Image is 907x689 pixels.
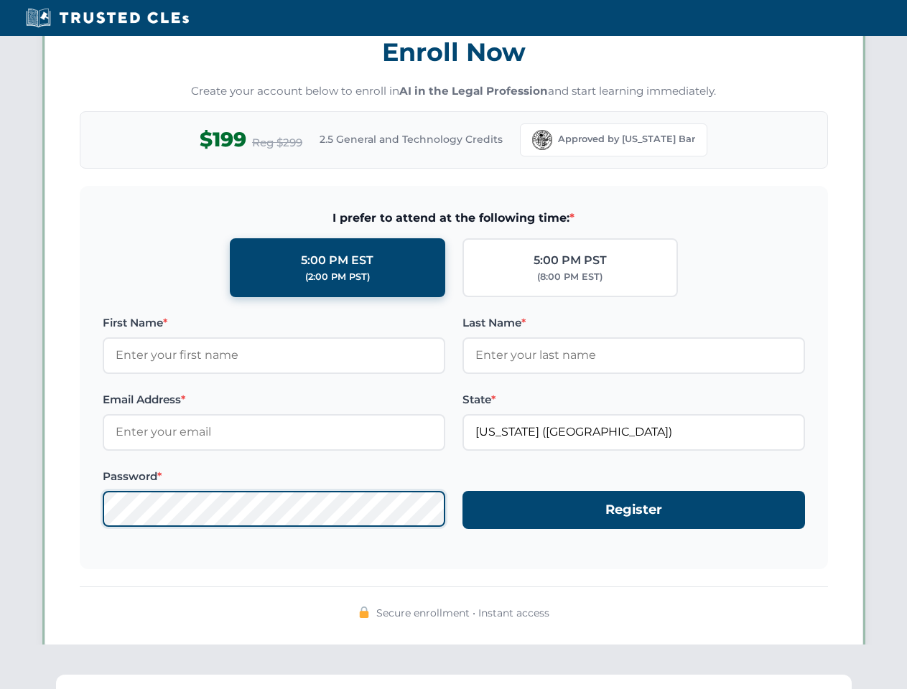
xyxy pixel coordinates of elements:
[462,314,805,332] label: Last Name
[252,134,302,151] span: Reg $299
[320,131,503,147] span: 2.5 General and Technology Credits
[103,337,445,373] input: Enter your first name
[305,270,370,284] div: (2:00 PM PST)
[200,123,246,156] span: $199
[103,391,445,408] label: Email Address
[103,414,445,450] input: Enter your email
[462,337,805,373] input: Enter your last name
[462,491,805,529] button: Register
[358,606,370,618] img: 🔒
[103,209,805,228] span: I prefer to attend at the following time:
[376,605,549,621] span: Secure enrollment • Instant access
[103,468,445,485] label: Password
[462,414,805,450] input: Florida (FL)
[80,83,828,100] p: Create your account below to enroll in and start learning immediately.
[462,391,805,408] label: State
[22,7,193,29] img: Trusted CLEs
[558,132,695,146] span: Approved by [US_STATE] Bar
[534,251,607,270] div: 5:00 PM PST
[399,84,548,98] strong: AI in the Legal Profession
[537,270,603,284] div: (8:00 PM EST)
[532,130,552,150] img: Florida Bar
[80,29,828,75] h3: Enroll Now
[301,251,373,270] div: 5:00 PM EST
[103,314,445,332] label: First Name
